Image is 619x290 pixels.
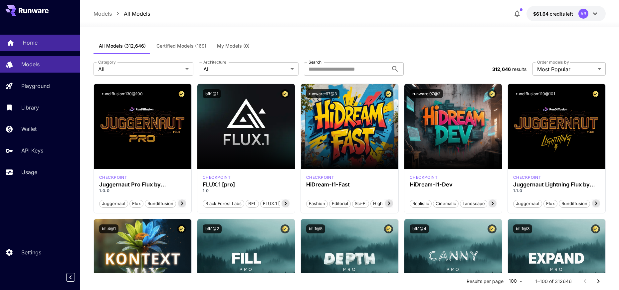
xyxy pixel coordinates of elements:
[98,59,116,65] label: Category
[203,174,231,180] div: fluxpro
[203,59,226,65] label: Architecture
[203,174,231,180] p: checkpoint
[591,224,600,233] button: Certified Model – Vetted for best performance and includes a commercial license.
[513,174,541,180] div: FLUX.1 D
[513,89,558,98] button: rundiffusion:110@101
[410,181,497,188] h3: HiDream-I1-Dev
[21,168,37,176] p: Usage
[410,89,443,98] button: runware:97@2
[21,248,41,256] p: Settings
[100,200,128,207] span: juggernaut
[129,199,143,208] button: flux
[99,43,146,49] span: All Models (312,646)
[203,89,221,98] button: bfl:1@1
[21,146,43,154] p: API Keys
[99,199,128,208] button: juggernaut
[433,200,458,207] span: Cinematic
[513,199,542,208] button: juggernaut
[537,65,595,73] span: Most Popular
[533,10,573,17] div: $61.6369
[246,200,259,207] span: BFL
[281,224,290,233] button: Certified Model – Vetted for best performance and includes a commercial license.
[281,89,290,98] button: Certified Model – Vetted for best performance and includes a commercial license.
[306,174,334,180] div: HiDream Fast
[98,65,183,73] span: All
[99,174,127,180] div: FLUX.1 D
[410,200,431,207] span: Realistic
[433,199,459,208] button: Cinematic
[21,125,37,133] p: Wallet
[203,200,244,207] span: Black Forest Labs
[506,276,525,286] div: 100
[329,199,351,208] button: Editorial
[329,200,350,207] span: Editorial
[306,199,328,208] button: Fashion
[371,200,398,207] span: High Detail
[94,10,112,18] a: Models
[559,200,590,207] span: rundiffusion
[460,200,487,207] span: Landscape
[384,89,393,98] button: Certified Model – Vetted for best performance and includes a commercial license.
[99,174,127,180] p: checkpoint
[246,199,259,208] button: BFL
[467,278,504,285] p: Results per page
[591,89,600,98] button: Certified Model – Vetted for best performance and includes a commercial license.
[410,174,438,180] p: checkpoint
[535,278,572,285] p: 1–100 of 312646
[410,174,438,180] div: HiDream Dev
[203,181,290,188] h3: FLUX.1 [pro]
[513,224,532,233] button: bfl:1@3
[66,273,75,282] button: Collapse sidebar
[384,224,393,233] button: Certified Model – Vetted for best performance and includes a commercial license.
[130,200,143,207] span: flux
[488,89,497,98] button: Certified Model – Vetted for best performance and includes a commercial license.
[23,39,38,47] p: Home
[306,181,393,188] h3: HiDream-I1-Fast
[460,199,488,208] button: Landscape
[21,82,50,90] p: Playground
[513,181,600,188] h3: Juggernaut Lightning Flux by RunDiffusion
[410,199,432,208] button: Realistic
[533,11,550,17] span: $61.64
[156,43,206,49] span: Certified Models (169)
[544,200,557,207] span: flux
[526,6,606,21] button: $61.6369AB
[550,11,573,17] span: credits left
[145,200,176,207] span: rundiffusion
[21,104,39,112] p: Library
[203,199,244,208] button: Black Forest Labs
[513,174,541,180] p: checkpoint
[99,89,145,98] button: rundiffusion:130@100
[177,89,186,98] button: Certified Model – Vetted for best performance and includes a commercial license.
[488,224,497,233] button: Certified Model – Vetted for best performance and includes a commercial license.
[410,224,429,233] button: bfl:1@4
[99,224,118,233] button: bfl:4@1
[352,200,369,207] span: Sci-Fi
[261,200,291,207] span: FLUX.1 [pro]
[71,271,80,283] div: Collapse sidebar
[99,181,186,188] div: Juggernaut Pro Flux by RunDiffusion
[306,89,339,98] button: runware:97@3
[99,188,186,194] p: 1.0.0
[559,199,590,208] button: rundiffusion
[124,10,150,18] a: All Models
[543,199,557,208] button: flux
[203,65,288,73] span: All
[94,10,150,18] nav: breadcrumb
[307,200,327,207] span: Fashion
[203,224,222,233] button: bfl:1@2
[260,199,291,208] button: FLUX.1 [pro]
[217,43,250,49] span: My Models (0)
[21,60,40,68] p: Models
[578,9,588,19] div: AB
[514,200,542,207] span: juggernaut
[352,199,369,208] button: Sci-Fi
[492,66,511,72] span: 312,646
[592,275,605,288] button: Go to next page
